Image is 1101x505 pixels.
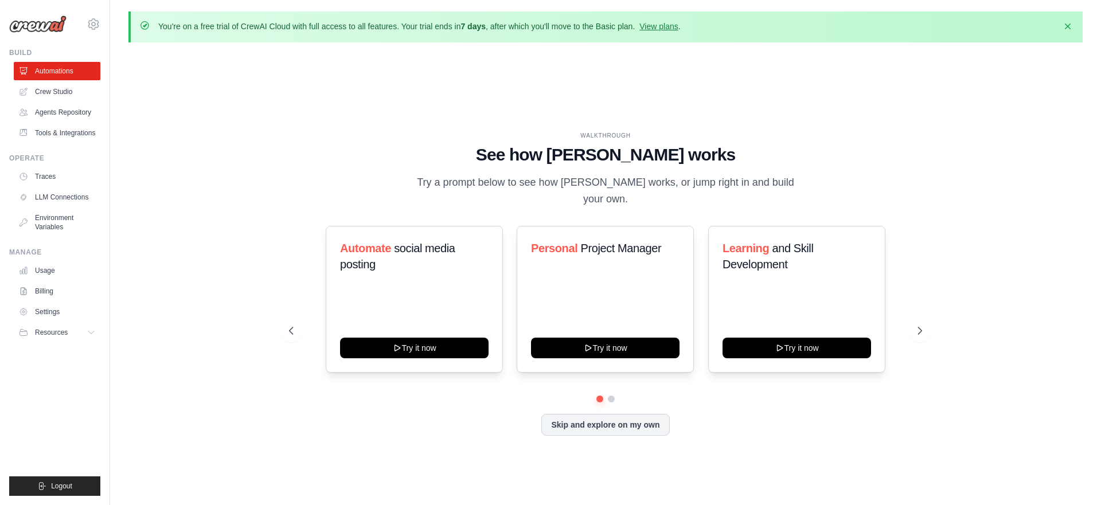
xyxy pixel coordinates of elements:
[35,328,68,337] span: Resources
[289,144,922,165] h1: See how [PERSON_NAME] works
[639,22,678,31] a: View plans
[460,22,486,31] strong: 7 days
[51,481,72,491] span: Logout
[14,303,100,321] a: Settings
[9,154,100,163] div: Operate
[9,476,100,496] button: Logout
[723,242,769,255] span: Learning
[158,21,681,32] p: You're on a free trial of CrewAI Cloud with full access to all features. Your trial ends in , aft...
[14,261,100,280] a: Usage
[14,323,100,342] button: Resources
[581,242,662,255] span: Project Manager
[413,174,798,208] p: Try a prompt below to see how [PERSON_NAME] works, or jump right in and build your own.
[14,209,100,236] a: Environment Variables
[14,188,100,206] a: LLM Connections
[14,167,100,186] a: Traces
[14,62,100,80] a: Automations
[723,338,871,358] button: Try it now
[531,338,680,358] button: Try it now
[14,124,100,142] a: Tools & Integrations
[340,338,489,358] button: Try it now
[9,248,100,257] div: Manage
[9,15,67,33] img: Logo
[14,83,100,101] a: Crew Studio
[14,103,100,122] a: Agents Repository
[9,48,100,57] div: Build
[340,242,391,255] span: Automate
[531,242,577,255] span: Personal
[340,242,455,271] span: social media posting
[723,242,813,271] span: and Skill Development
[289,131,922,140] div: WALKTHROUGH
[14,282,100,300] a: Billing
[541,414,669,436] button: Skip and explore on my own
